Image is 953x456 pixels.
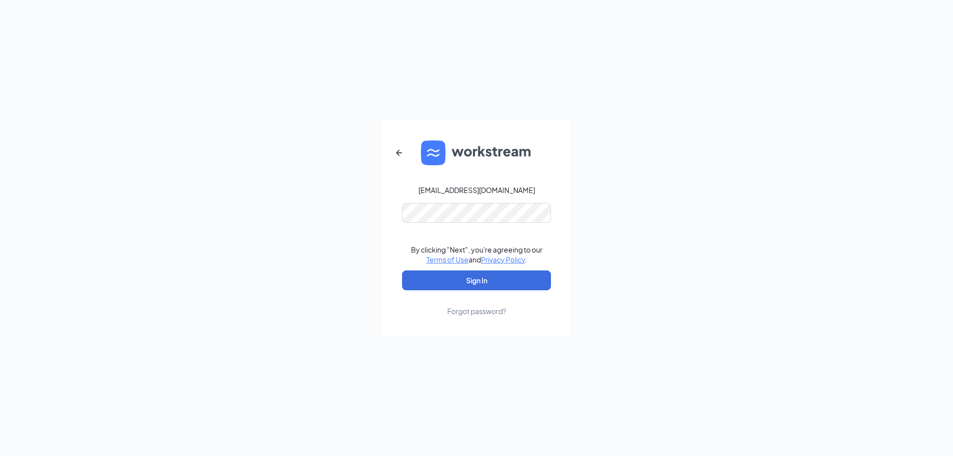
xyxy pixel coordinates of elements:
[402,270,551,290] button: Sign In
[393,147,405,159] svg: ArrowLeftNew
[418,185,535,195] div: [EMAIL_ADDRESS][DOMAIN_NAME]
[447,290,506,316] a: Forgot password?
[426,255,469,264] a: Terms of Use
[481,255,525,264] a: Privacy Policy
[411,245,543,264] div: By clicking "Next", you're agreeing to our and .
[447,306,506,316] div: Forgot password?
[421,140,532,165] img: WS logo and Workstream text
[387,141,411,165] button: ArrowLeftNew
